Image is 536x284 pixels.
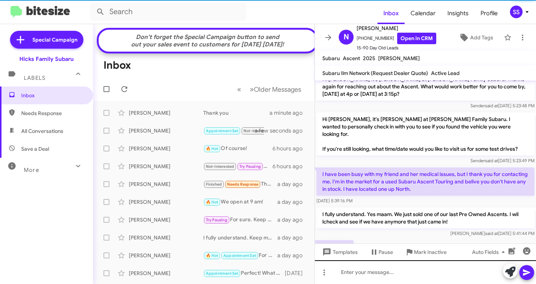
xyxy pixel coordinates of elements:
div: Thank you [203,109,269,117]
span: Save a Deal [21,145,49,153]
input: Search [90,3,246,21]
p: Hi [PERSON_NAME], it's [PERSON_NAME] at [PERSON_NAME] Family Subaru. I wanted to personally check... [316,112,535,156]
div: [PERSON_NAME] [129,145,203,152]
a: Profile [475,3,504,24]
span: All Conversations [21,127,63,135]
span: Add Tags [470,31,493,44]
span: [PHONE_NUMBER] [357,33,436,44]
span: 🔥 Hot [206,253,218,258]
a: Calendar [405,3,441,24]
p: I have been busy with my friend and her medical issues, but I thank you for contacting me. I'm in... [316,167,535,196]
span: 15-90 Day Old Leads [357,44,436,52]
span: Labels [24,75,45,81]
div: a day ago [277,252,309,259]
div: a few seconds ago [264,127,309,134]
div: [PERSON_NAME] [129,216,203,223]
span: 🔥 Hot [206,200,218,205]
button: SS [504,6,528,18]
div: [PERSON_NAME] [129,163,203,170]
div: SS [510,6,523,18]
p: Hi [PERSON_NAME] it's [PERSON_NAME] at [PERSON_NAME] Family Subaru. Thanks again for reaching out... [316,72,535,101]
button: Add Tags [451,31,500,44]
span: Active Lead [431,70,460,76]
span: » [250,85,254,94]
div: a day ago [277,180,309,188]
span: Appointment Set [206,128,239,133]
button: Pause [364,245,399,259]
div: What did you end up purchasing? [203,127,264,135]
span: said at [485,103,498,108]
div: [PERSON_NAME] [129,127,203,134]
span: Sender [DATE] 5:23:49 PM [470,158,535,163]
span: Inbox [21,92,84,99]
h1: Inbox [103,59,131,71]
span: Subaru Ilm Network (Request Dealer Quote) [322,70,428,76]
button: Templates [315,245,364,259]
span: Pause [379,245,393,259]
a: Inbox [377,3,405,24]
span: 2025 [363,55,375,62]
span: Sender [DATE] 5:23:48 PM [470,103,535,108]
span: Try Pausing [206,218,227,222]
span: Finished [206,182,222,187]
span: Appointment Set [223,253,256,258]
button: Mark Inactive [399,245,453,259]
div: Of course! [203,144,272,153]
p: Thank you [316,240,354,254]
span: More [24,167,39,173]
button: Previous [233,82,246,97]
span: Templates [321,245,358,259]
button: Auto Fields [466,245,514,259]
div: [PERSON_NAME] [129,234,203,241]
span: Older Messages [254,85,301,94]
span: Mark Inactive [414,245,447,259]
div: [PERSON_NAME] [129,270,203,277]
div: [DATE] [285,270,309,277]
span: Not-Interested [206,164,234,169]
div: 6 hours ago [272,145,309,152]
button: Next [245,82,306,97]
div: a day ago [277,234,309,241]
a: Open in CRM [397,33,436,44]
span: Try Pausing [239,164,261,169]
div: Perfect! What day was going to work for you? [203,269,285,278]
div: [PERSON_NAME] [129,252,203,259]
span: N [344,31,349,43]
div: For sure! We have some great deals going on and would love to give you one of these deals this we... [203,251,277,260]
span: Auto Fields [472,245,508,259]
div: Yes sir. Have you already purchased the other one? Or are you still interested in coming in to ch... [203,162,272,171]
div: Hicks Family Subaru [19,55,74,63]
div: 6 hours ago [272,163,309,170]
span: Appointment Set [206,271,239,276]
span: Ascent [343,55,360,62]
span: Subaru [322,55,340,62]
div: Don't forget the Special Campaign button to send out your sales event to customers for [DATE] [DA... [102,33,313,48]
span: 🔥 Hot [206,146,218,151]
div: a day ago [277,216,309,223]
span: [DATE] 5:39:16 PM [316,198,352,203]
div: I fully understand. Keep me updated if you find someone! [203,234,277,241]
span: [PERSON_NAME] [DATE] 5:41:44 PM [450,231,535,236]
nav: Page navigation example [233,82,306,97]
a: Insights [441,3,475,24]
div: a minute ago [269,109,309,117]
span: [PERSON_NAME] [357,24,436,33]
span: said at [485,158,498,163]
div: We open at 9 am! [203,198,277,206]
span: Special Campaign [32,36,77,43]
a: Special Campaign [10,31,83,49]
span: « [237,85,241,94]
span: [PERSON_NAME] [378,55,420,62]
div: Thanks [203,180,277,189]
p: I fully understand. Yes maam. We just sold one of our last Pre Owned Ascents. I wil lcheck and se... [316,208,535,228]
div: [PERSON_NAME] [129,180,203,188]
span: Not-Interested [243,128,272,133]
div: [PERSON_NAME] [129,198,203,206]
div: [PERSON_NAME] [129,109,203,117]
span: Needs Response [227,182,259,187]
span: Needs Response [21,110,84,117]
